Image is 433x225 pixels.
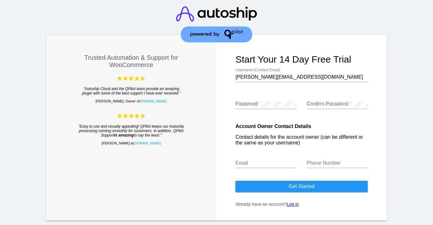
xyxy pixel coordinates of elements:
input: Email [235,160,296,166]
p: Contact details for the account owner (can be different or the same as your username) [235,134,367,146]
input: Username (Contact Email) [235,74,367,80]
a: Log in [287,202,299,207]
button: Get started [235,181,367,192]
img: Autoship Cloud powered by QPilot [117,75,145,82]
h3: Trusted Automation & Support for WooCommerce [66,54,197,69]
blockquote: "Autoship Cloud and the QPilot team provide an amazing plugin with some of the best support I hav... [78,87,184,95]
strong: is amazing [114,133,133,137]
strong: Account Owner Contact Details [235,124,311,129]
p: [PERSON_NAME], Owner of [66,99,197,103]
a: [DOMAIN_NAME] [134,141,161,145]
img: Autoship Cloud powered by QPilot [117,113,145,119]
a: [DOMAIN_NAME] [139,99,167,103]
input: Phone Number [307,160,368,166]
span: Get started [289,184,315,189]
p: [PERSON_NAME] at [66,141,197,145]
h1: Start your 14 day free trial [235,54,367,65]
p: Already have an account? [235,202,367,207]
blockquote: "Easy to use and visually appealing! QPilot keeps our Autoship processing running smoothly for cu... [78,124,184,137]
